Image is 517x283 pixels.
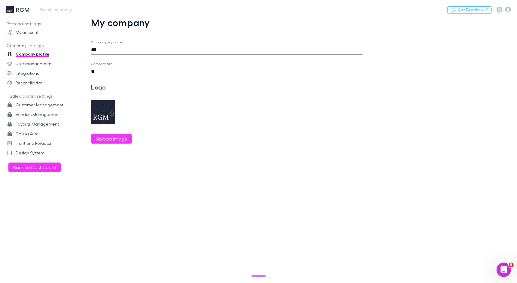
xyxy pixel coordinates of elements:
label: Company size [91,62,113,66]
a: My account [1,28,75,37]
a: Debug Xero [1,129,75,138]
p: Personal settings [1,20,75,28]
a: Front-end Refactor [1,138,75,148]
h3: RGM [16,6,30,13]
a: User management [1,59,75,68]
button: Back to Dashboard [8,163,61,172]
span: 5 [509,263,514,267]
h3: Logo [91,84,181,91]
a: Integrations [1,68,75,78]
a: Customer Management [1,100,75,110]
label: Your company name [91,40,123,44]
a: RGM [2,2,33,17]
img: Preview [91,100,115,124]
a: Company profile [1,49,75,59]
label: Upload image [96,135,127,142]
button: Switch company [36,6,75,13]
button: Upload image [91,134,132,144]
p: Hudled admin settings [1,93,75,100]
p: Company settings [1,42,75,50]
h1: My company [91,17,363,28]
button: Got Feedback? [447,6,492,14]
img: RGM's Logo [6,6,14,13]
a: Payouts Management [1,119,75,129]
iframe: Intercom live chat [497,263,511,277]
a: Design System [1,148,75,158]
a: Reconciliation [1,78,75,88]
a: Vendors Management [1,110,75,119]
